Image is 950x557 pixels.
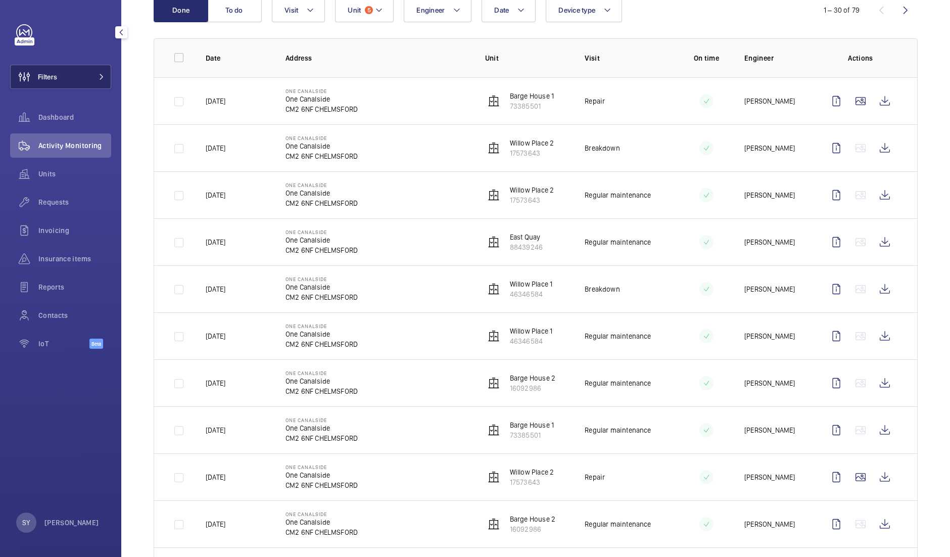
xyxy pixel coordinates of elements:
p: CM2 6NF CHELMSFORD [286,527,358,537]
p: [PERSON_NAME] [744,519,795,529]
p: CM2 6NF CHELMSFORD [286,198,358,208]
p: one canalside [286,135,358,141]
p: One Canalside [286,517,358,527]
p: [DATE] [206,237,225,247]
p: [DATE] [206,284,225,294]
p: CM2 6NF CHELMSFORD [286,104,358,114]
p: Regular maintenance [585,331,651,341]
p: one canalside [286,464,358,470]
span: Reports [38,282,111,292]
p: One Canalside [286,423,358,433]
span: Insurance items [38,254,111,264]
p: One Canalside [286,94,358,104]
img: elevator.svg [488,377,500,389]
p: [DATE] [206,378,225,388]
span: Contacts [38,310,111,320]
p: Repair [585,96,605,106]
p: CM2 6NF CHELMSFORD [286,386,358,396]
p: One Canalside [286,329,358,339]
p: one canalside [286,370,358,376]
p: [PERSON_NAME] [744,237,795,247]
p: CM2 6NF CHELMSFORD [286,292,358,302]
p: Barge House 1 [510,91,554,101]
p: One Canalside [286,188,358,198]
p: Breakdown [585,143,620,153]
div: 1 – 30 of 79 [824,5,860,15]
p: Visit [585,53,668,63]
img: elevator.svg [488,283,500,295]
p: Breakdown [585,284,620,294]
p: One Canalside [286,470,358,480]
img: elevator.svg [488,189,500,201]
p: [DATE] [206,519,225,529]
p: [PERSON_NAME] [744,378,795,388]
p: 16092986 [510,383,555,393]
p: [DATE] [206,96,225,106]
p: one canalside [286,323,358,329]
p: [PERSON_NAME] [744,472,795,482]
span: Filters [38,72,57,82]
p: Willow Place 2 [510,138,554,148]
img: elevator.svg [488,330,500,342]
p: [DATE] [206,331,225,341]
p: CM2 6NF CHELMSFORD [286,339,358,349]
p: Barge House 1 [510,420,554,430]
p: One Canalside [286,141,358,151]
p: CM2 6NF CHELMSFORD [286,480,358,490]
p: 46346584 [510,289,553,299]
p: [DATE] [206,472,225,482]
p: Regular maintenance [585,190,651,200]
span: Activity Monitoring [38,141,111,151]
span: Device type [558,6,595,14]
span: 5 [365,6,373,14]
p: Repair [585,472,605,482]
p: Willow Place 2 [510,467,554,477]
span: Dashboard [38,112,111,122]
p: Willow Place 1 [510,326,553,336]
p: one canalside [286,182,358,188]
p: 46346584 [510,336,553,346]
p: Barge House 2 [510,514,555,524]
img: elevator.svg [488,424,500,436]
p: On time [685,53,728,63]
p: Actions [824,53,897,63]
button: Filters [10,65,111,89]
p: CM2 6NF CHELMSFORD [286,245,358,255]
p: 88439246 [510,242,543,252]
p: 73385501 [510,430,554,440]
p: CM2 6NF CHELMSFORD [286,433,358,443]
span: Requests [38,197,111,207]
p: 73385501 [510,101,554,111]
p: Regular maintenance [585,519,651,529]
p: [DATE] [206,143,225,153]
p: Address [286,53,469,63]
p: [PERSON_NAME] [44,518,99,528]
p: 17573643 [510,477,554,487]
p: [DATE] [206,190,225,200]
p: one canalside [286,511,358,517]
p: One Canalside [286,235,358,245]
p: [PERSON_NAME] [744,284,795,294]
p: Unit [485,53,568,63]
img: elevator.svg [488,95,500,107]
img: elevator.svg [488,471,500,483]
p: SY [22,518,30,528]
p: 16092986 [510,524,555,534]
p: Regular maintenance [585,237,651,247]
img: elevator.svg [488,236,500,248]
p: East Quay [510,232,543,242]
img: elevator.svg [488,142,500,154]
span: Visit [284,6,298,14]
p: Date [206,53,269,63]
p: one canalside [286,229,358,235]
p: One Canalside [286,376,358,386]
p: [PERSON_NAME] [744,143,795,153]
span: Engineer [416,6,445,14]
p: One Canalside [286,282,358,292]
p: Barge House 2 [510,373,555,383]
span: Beta [89,339,103,349]
span: Invoicing [38,225,111,236]
p: Regular maintenance [585,378,651,388]
span: Units [38,169,111,179]
p: one canalside [286,417,358,423]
